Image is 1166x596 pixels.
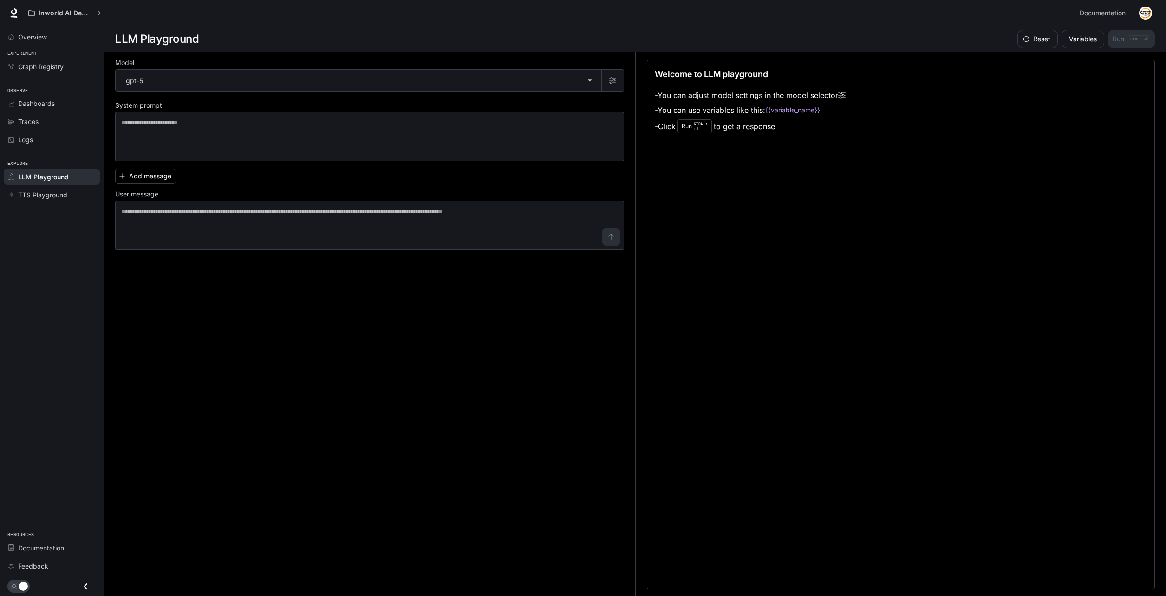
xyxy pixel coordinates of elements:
[4,29,100,45] a: Overview
[115,169,176,184] button: Add message
[116,70,601,91] div: gpt-5
[694,121,708,126] p: CTRL +
[4,169,100,185] a: LLM Playground
[18,32,47,42] span: Overview
[765,105,820,115] code: {{variable_name}}
[655,118,846,135] li: - Click to get a response
[4,95,100,111] a: Dashboards
[655,68,768,80] p: Welcome to LLM playground
[4,131,100,148] a: Logs
[115,59,134,66] p: Model
[4,540,100,556] a: Documentation
[18,98,55,108] span: Dashboards
[39,9,91,17] p: Inworld AI Demos
[4,113,100,130] a: Traces
[18,62,64,72] span: Graph Registry
[4,59,100,75] a: Graph Registry
[18,561,48,571] span: Feedback
[1017,30,1058,48] button: Reset
[1076,4,1133,22] a: Documentation
[4,558,100,574] a: Feedback
[115,102,162,109] p: System prompt
[75,577,96,596] button: Close drawer
[18,135,33,144] span: Logs
[18,117,39,126] span: Traces
[694,121,708,132] p: ⏎
[115,30,199,48] h1: LLM Playground
[18,172,69,182] span: LLM Playground
[1139,7,1152,20] img: User avatar
[4,187,100,203] a: TTS Playground
[18,543,64,553] span: Documentation
[19,581,28,591] span: Dark mode toggle
[1062,30,1104,48] button: Variables
[1080,7,1126,19] span: Documentation
[1136,4,1155,22] button: User avatar
[655,103,846,118] li: - You can use variables like this:
[126,76,143,85] p: gpt-5
[18,190,67,200] span: TTS Playground
[115,191,158,197] p: User message
[24,4,105,22] button: All workspaces
[677,119,712,133] div: Run
[655,88,846,103] li: - You can adjust model settings in the model selector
